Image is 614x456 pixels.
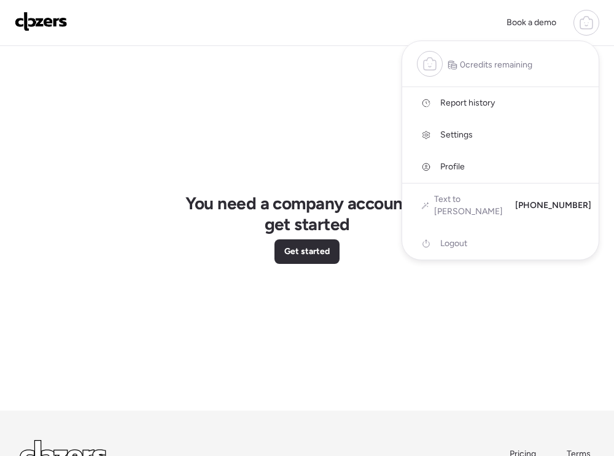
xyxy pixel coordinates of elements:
[440,97,495,109] span: Report history
[422,193,505,218] a: Text to [PERSON_NAME]
[434,193,505,218] span: Text to [PERSON_NAME]
[507,17,556,28] span: Book a demo
[402,119,599,151] a: Settings
[440,161,465,173] span: Profile
[440,129,473,141] span: Settings
[460,59,532,71] span: 0 credits remaining
[402,151,599,183] a: Profile
[515,199,591,212] span: [PHONE_NUMBER]
[15,12,68,31] img: Logo
[402,87,599,119] a: Report history
[440,238,467,250] span: Logout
